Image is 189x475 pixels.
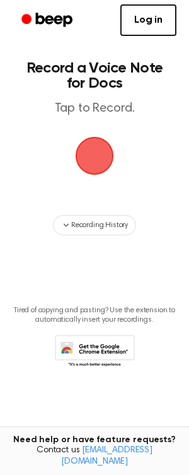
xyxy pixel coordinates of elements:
[8,445,181,467] span: Contact us
[76,137,113,175] img: Beep Logo
[120,4,176,36] a: Log in
[71,220,128,231] span: Recording History
[23,101,166,117] p: Tap to Record.
[13,8,84,33] a: Beep
[53,215,136,235] button: Recording History
[23,61,166,91] h1: Record a Voice Note for Docs
[10,306,179,325] p: Tired of copying and pasting? Use the extension to automatically insert your recordings.
[61,446,152,466] a: [EMAIL_ADDRESS][DOMAIN_NAME]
